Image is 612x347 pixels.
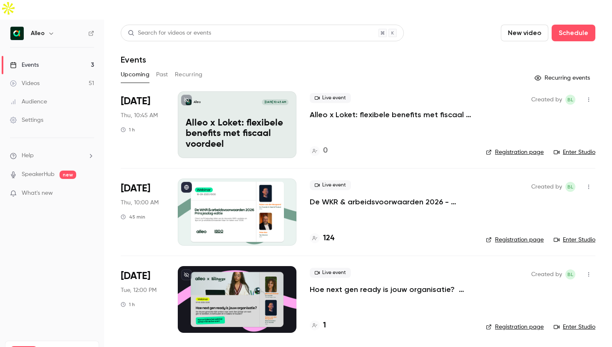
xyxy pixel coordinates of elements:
div: 45 min [121,214,145,220]
div: Aug 28 Thu, 10:45 AM (Europe/Amsterdam) [121,91,164,158]
div: 1 h [121,301,135,308]
div: Settings [10,116,43,124]
span: Created by [531,182,562,192]
a: Registration page [486,148,544,156]
a: Registration page [486,236,544,244]
span: Live event [310,93,351,103]
h1: Events [121,55,146,65]
div: Oct 7 Tue, 12:00 PM (Europe/Amsterdam) [121,266,164,333]
span: BL [567,95,573,105]
span: Created by [531,269,562,279]
span: Tue, 12:00 PM [121,286,157,294]
span: Live event [310,268,351,278]
div: Sep 18 Thu, 10:00 AM (Europe/Amsterdam) [121,179,164,245]
span: Help [22,151,34,160]
span: Bernice Lohr [565,182,575,192]
a: 0 [310,145,328,156]
div: Videos [10,79,40,88]
a: Alleo x Loket: flexibele benefits met fiscaal voordeel Alleo[DATE] 10:45 AMAlleo x Loket: flexibe... [178,91,296,158]
span: new [60,171,76,179]
h4: 0 [323,145,328,156]
h4: 1 [323,320,326,331]
iframe: Noticeable Trigger [84,190,94,197]
h6: Alleo [31,29,45,38]
a: Registration page [486,323,544,331]
span: Bernice Lohr [565,95,575,105]
a: Enter Studio [554,323,595,331]
a: 1 [310,320,326,331]
p: Alleo x Loket: flexibele benefits met fiscaal voordeel [186,118,289,150]
div: Search for videos or events [128,29,211,38]
a: Enter Studio [554,236,595,244]
span: BL [567,269,573,279]
button: Recurring events [531,71,595,85]
a: 124 [310,233,334,244]
div: Audience [10,98,47,106]
span: What's new [22,189,53,198]
span: [DATE] 10:45 AM [262,99,288,105]
div: Events [10,61,39,69]
button: Schedule [552,25,595,41]
p: Alleo [194,100,201,104]
div: 1 h [121,126,135,133]
span: [DATE] [121,269,150,283]
a: Hoe next gen ready is jouw organisatie? Alleo x The Recharge Club [310,284,473,294]
span: Thu, 10:00 AM [121,199,159,207]
span: Created by [531,95,562,105]
a: De WKR & arbeidsvoorwaarden 2026 - [DATE] editie [310,197,473,207]
li: help-dropdown-opener [10,151,94,160]
button: Recurring [175,68,203,81]
h4: 124 [323,233,334,244]
button: Past [156,68,168,81]
span: [DATE] [121,182,150,195]
span: Live event [310,180,351,190]
button: Upcoming [121,68,149,81]
a: Enter Studio [554,148,595,156]
span: BL [567,182,573,192]
span: [DATE] [121,95,150,108]
img: Alleo [10,27,24,40]
button: New video [501,25,548,41]
span: Thu, 10:45 AM [121,111,158,120]
span: Bernice Lohr [565,269,575,279]
a: Alleo x Loket: flexibele benefits met fiscaal voordeel [310,110,473,120]
a: SpeakerHub [22,170,55,179]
